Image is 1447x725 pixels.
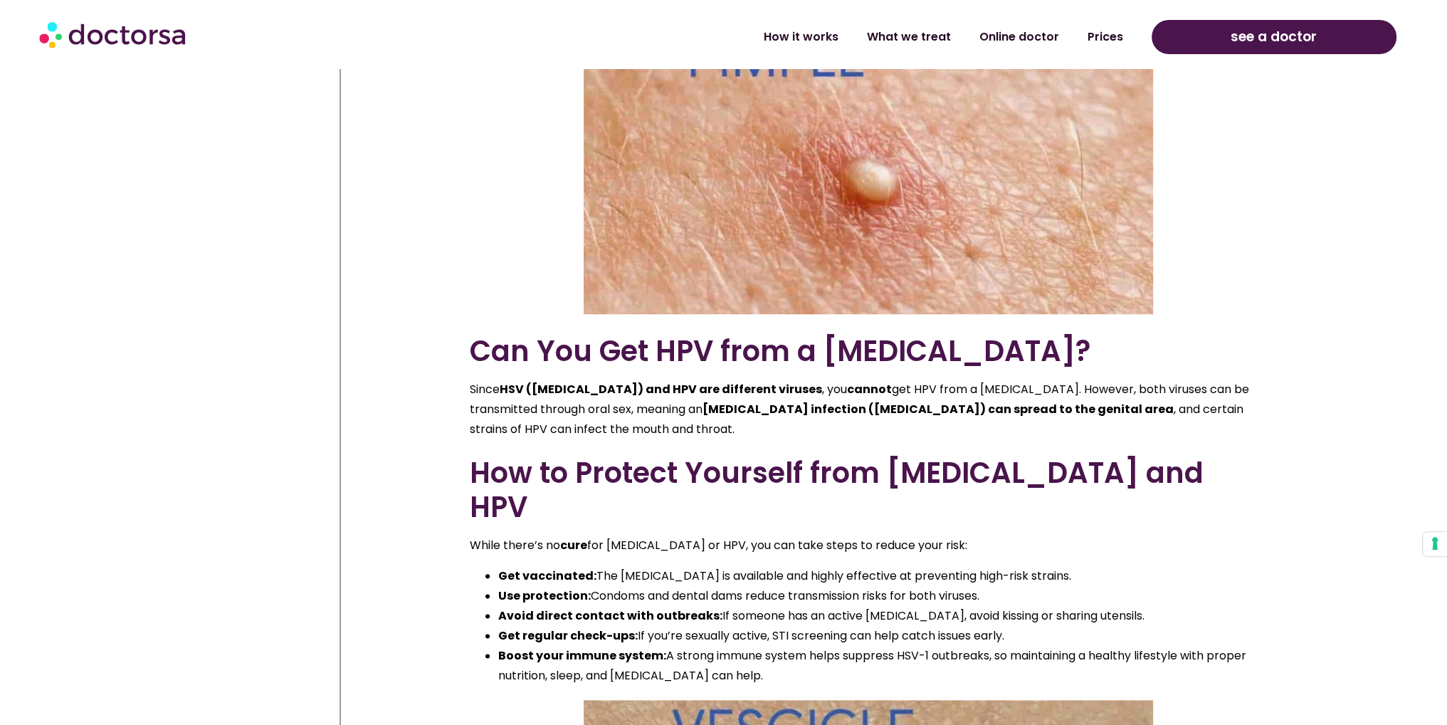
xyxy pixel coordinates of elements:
a: see a doctor [1152,20,1396,54]
strong: cure [560,537,587,553]
span: see a doctor [1231,26,1317,48]
strong: [MEDICAL_DATA] infection ([MEDICAL_DATA]) can spread to the genital area [703,401,1174,417]
strong: Get regular check-ups: [498,627,638,644]
img: is cold sore hpv? [584,16,1153,314]
li: If you’re sexually active, STI screening can help catch issues early. [498,626,1267,646]
li: Condoms and dental dams reduce transmission risks for both viruses. [498,586,1267,606]
strong: HSV ([MEDICAL_DATA]) and HPV are different viruses [500,381,822,397]
strong: Avoid direct contact with outbreaks: [498,607,722,624]
strong: Use protection: [498,588,591,604]
a: What we treat [853,21,965,53]
p: Since , you get HPV from a [MEDICAL_DATA]. However, both viruses can be transmitted through oral ... [470,380,1267,439]
strong: cannot [847,381,892,397]
strong: Boost your immune system: [498,647,666,664]
a: How it works [749,21,853,53]
li: The [MEDICAL_DATA] is available and highly effective at preventing high-risk strains. [498,566,1267,586]
button: Your consent preferences for tracking technologies [1423,532,1447,556]
li: If someone has an active [MEDICAL_DATA], avoid kissing or sharing utensils. [498,606,1267,626]
p: While there’s no for [MEDICAL_DATA] or HPV, you can take steps to reduce your risk: [470,536,1267,556]
strong: Get vaccinated: [498,568,596,584]
nav: Menu [372,21,1137,53]
h2: Can You Get HPV from a [MEDICAL_DATA]? [470,334,1267,368]
a: Online doctor [965,21,1073,53]
h2: How to Protect Yourself from [MEDICAL_DATA] and HPV [470,456,1267,524]
a: Prices [1073,21,1137,53]
li: A strong immune system helps suppress HSV-1 outbreaks, so maintaining a healthy lifestyle with pr... [498,646,1267,686]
